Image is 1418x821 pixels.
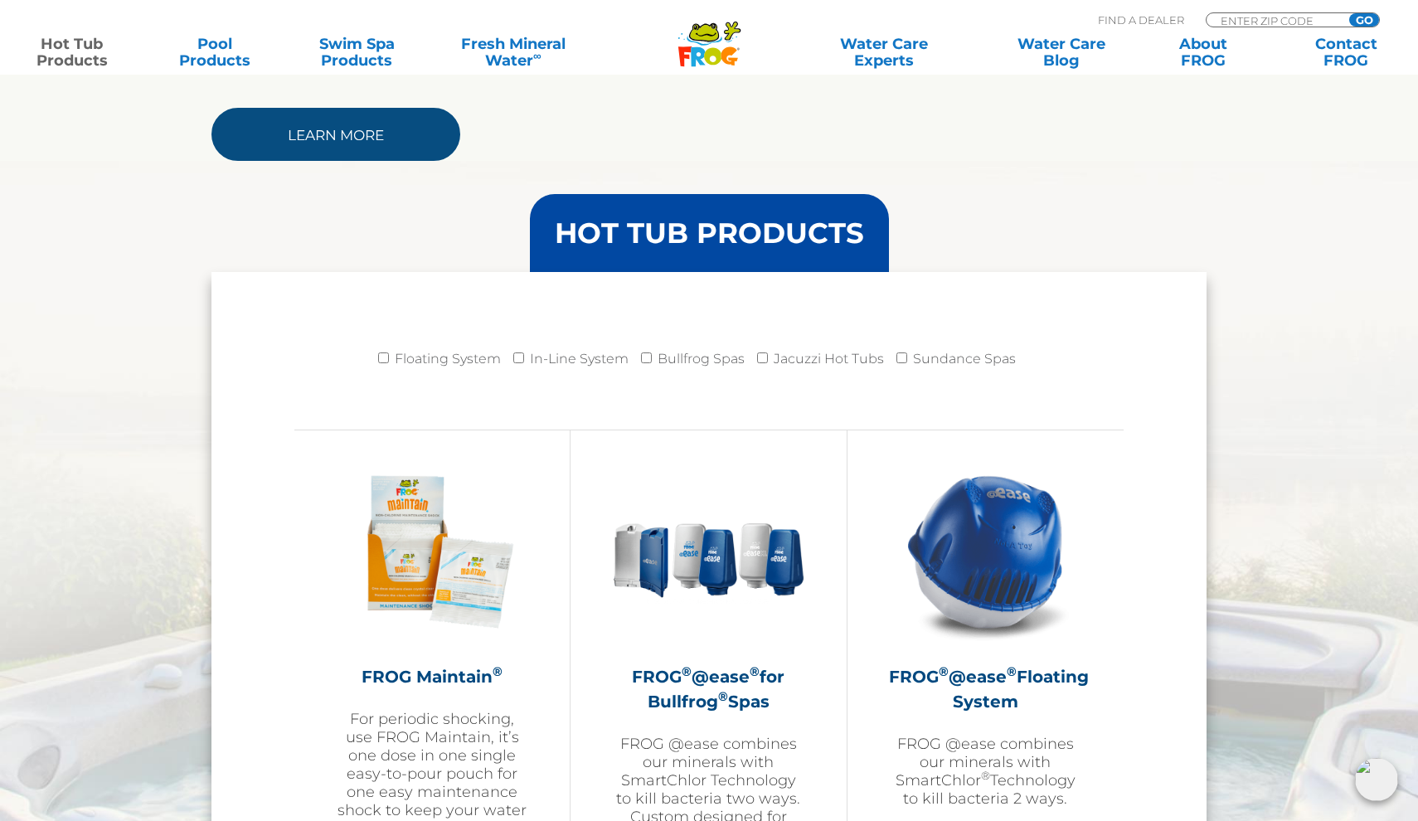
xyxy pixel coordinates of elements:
label: Bullfrog Spas [658,342,745,376]
img: Frog_Maintain_Hero-2-v2-300x300.png [336,455,528,648]
a: Hot TubProducts [17,36,128,69]
a: Learn More [211,108,460,161]
img: openIcon [1355,758,1398,801]
img: hot-tub-product-atease-system-300x300.png [889,455,1081,648]
a: Fresh MineralWater∞ [444,36,582,69]
sup: ® [939,663,949,679]
sup: ∞ [533,49,541,62]
p: FROG @ease combines our minerals with SmartChlor Technology to kill bacteria 2 ways. [889,735,1082,808]
input: GO [1349,13,1379,27]
a: Water CareExperts [794,36,974,69]
label: In-Line System [530,342,629,376]
a: Water CareBlog [1006,36,1117,69]
h2: FROG @ease Floating System [889,664,1082,714]
p: Find A Dealer [1098,12,1184,27]
label: Sundance Spas [913,342,1016,376]
sup: ® [682,663,692,679]
a: PoolProducts [159,36,270,69]
h2: FROG Maintain [336,664,528,689]
a: ContactFROG [1290,36,1401,69]
a: Swim SpaProducts [302,36,413,69]
sup: ® [1007,663,1017,679]
h3: HOT TUB PRODUCTS [555,219,864,247]
label: Jacuzzi Hot Tubs [774,342,884,376]
sup: ® [750,663,760,679]
sup: ® [493,663,503,679]
img: bullfrog-product-hero-300x300.png [612,455,804,648]
h2: FROG @ease for Bullfrog Spas [612,664,804,714]
sup: ® [981,769,990,782]
a: AboutFROG [1148,36,1260,69]
input: Zip Code Form [1219,13,1331,27]
sup: ® [718,688,728,704]
label: Floating System [395,342,501,376]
